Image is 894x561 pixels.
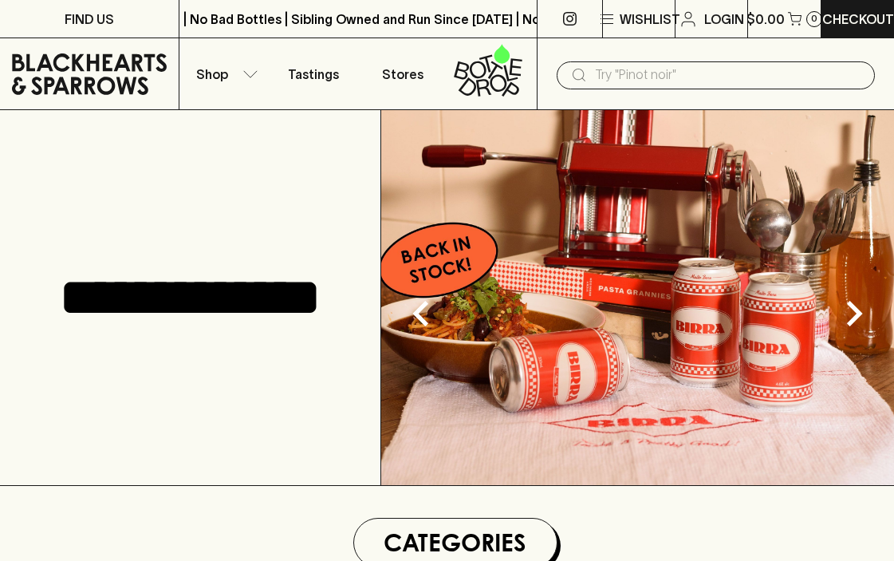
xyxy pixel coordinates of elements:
[65,10,114,29] p: FIND US
[811,14,817,23] p: 0
[179,38,269,109] button: Shop
[288,65,339,84] p: Tastings
[620,10,680,29] p: Wishlist
[269,38,358,109] a: Tastings
[822,282,886,346] button: Next
[746,10,785,29] p: $0.00
[595,62,862,88] input: Try "Pinot noir"
[360,525,550,560] h1: Categories
[822,10,894,29] p: Checkout
[381,110,894,485] img: optimise
[704,10,744,29] p: Login
[196,65,228,84] p: Shop
[382,65,423,84] p: Stores
[358,38,447,109] a: Stores
[389,282,453,346] button: Previous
